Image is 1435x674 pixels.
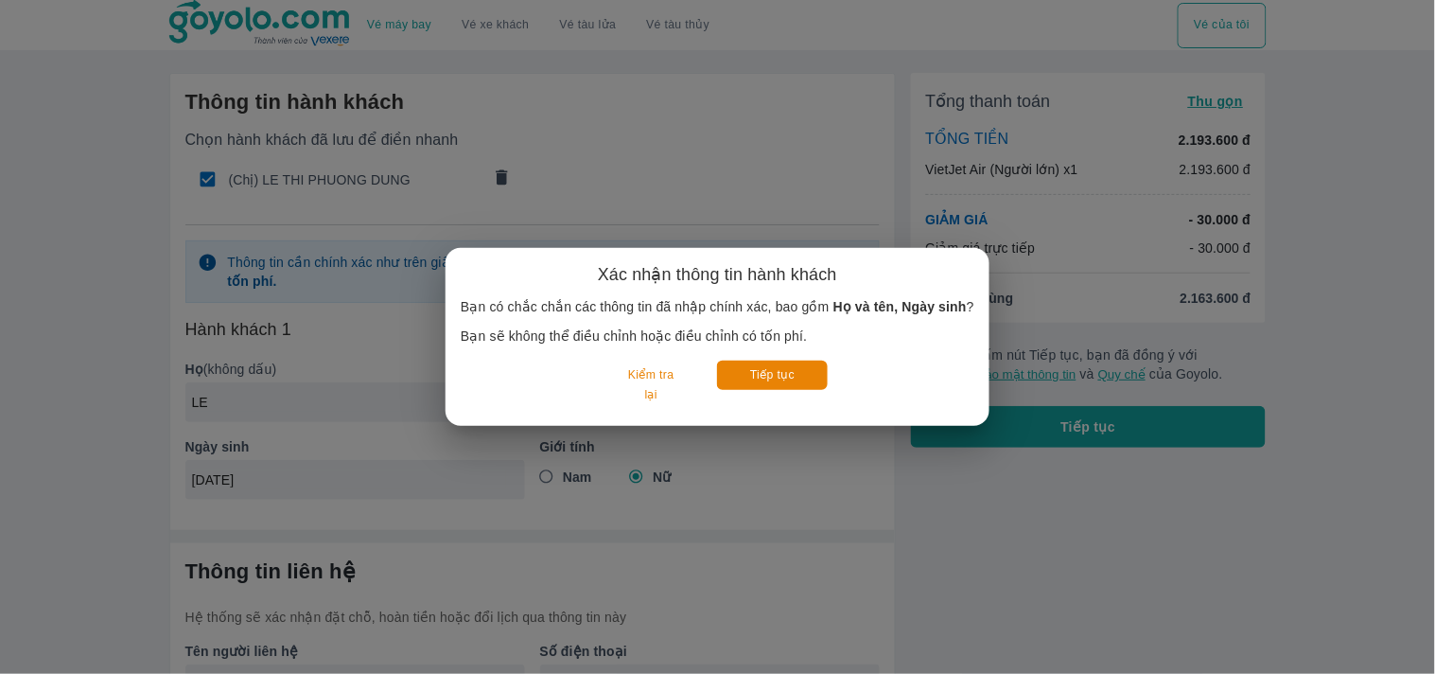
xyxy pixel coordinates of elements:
[461,327,974,346] p: Bạn sẽ không thể điều chỉnh hoặc điều chỉnh có tốn phí.
[598,263,837,286] h6: Xác nhận thông tin hành khách
[717,361,828,390] button: Tiếp tục
[833,299,967,314] b: Họ và tên, Ngày sinh
[607,361,695,411] button: Kiểm tra lại
[461,297,974,316] p: Bạn có chắc chắn các thông tin đã nhập chính xác, bao gồm ?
